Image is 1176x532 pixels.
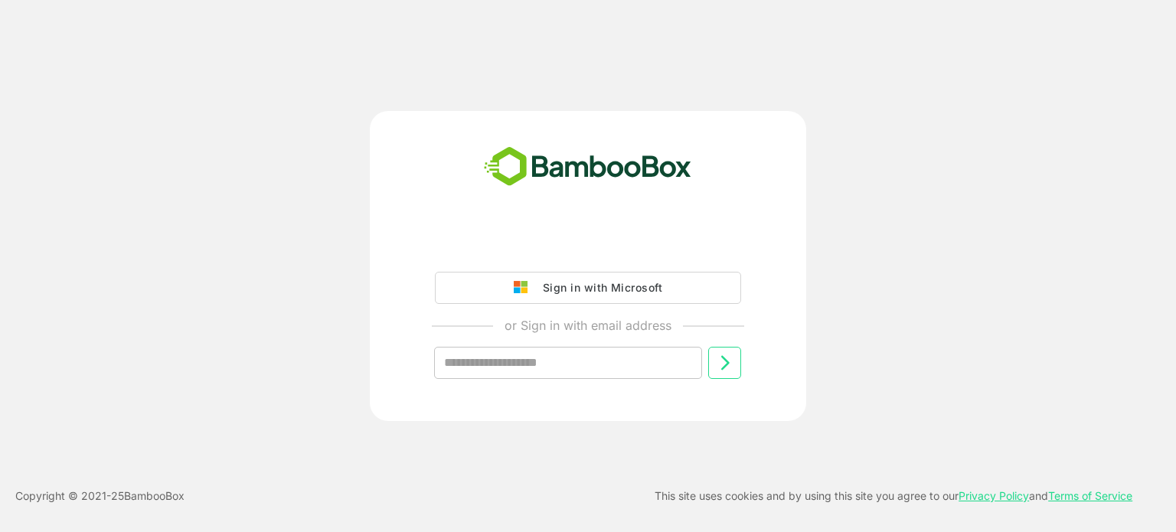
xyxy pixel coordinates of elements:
[435,272,741,304] button: Sign in with Microsoft
[535,278,662,298] div: Sign in with Microsoft
[475,142,700,192] img: bamboobox
[1048,489,1132,502] a: Terms of Service
[514,281,535,295] img: google
[15,487,185,505] p: Copyright © 2021- 25 BambooBox
[505,316,671,335] p: or Sign in with email address
[959,489,1029,502] a: Privacy Policy
[655,487,1132,505] p: This site uses cookies and by using this site you agree to our and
